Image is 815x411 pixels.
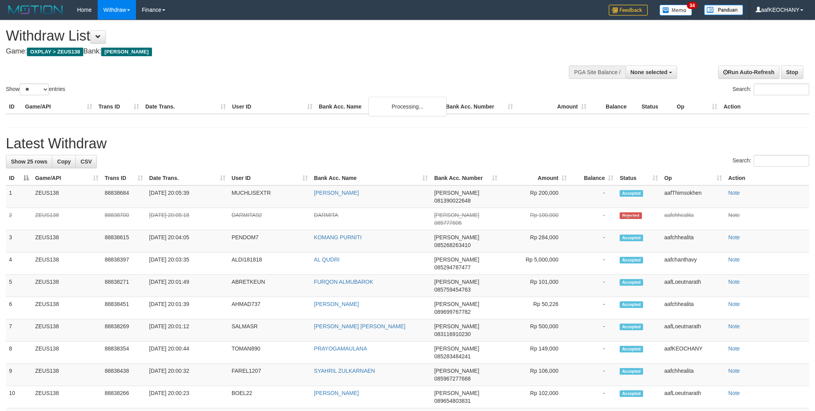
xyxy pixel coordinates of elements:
[6,319,32,342] td: 7
[32,386,102,408] td: ZEUS138
[368,97,447,116] div: Processing...
[569,66,625,79] div: PGA Site Balance /
[638,100,674,114] th: Status
[314,301,359,307] a: [PERSON_NAME]
[75,155,97,168] a: CSV
[570,386,617,408] td: -
[609,5,648,16] img: Feedback.jpg
[620,301,643,308] span: Accepted
[146,253,229,275] td: [DATE] 20:03:35
[6,386,32,408] td: 10
[146,230,229,253] td: [DATE] 20:04:05
[434,242,470,248] span: Copy 085268263410 to clipboard
[728,301,740,307] a: Note
[102,297,146,319] td: 88838451
[660,5,692,16] img: Button%20Memo.svg
[620,190,643,197] span: Accepted
[229,230,311,253] td: PENDOM7
[95,100,142,114] th: Trans ID
[32,297,102,319] td: ZEUS138
[434,190,479,196] span: [PERSON_NAME]
[102,230,146,253] td: 88838615
[617,171,661,185] th: Status: activate to sort column ascending
[32,185,102,208] td: ZEUS138
[443,100,516,114] th: Bank Acc. Number
[32,275,102,297] td: ZEUS138
[142,100,229,114] th: Date Trans.
[500,208,570,230] td: Rp 100,000
[146,185,229,208] td: [DATE] 20:05:39
[661,253,725,275] td: aafchanthavy
[434,309,470,315] span: Copy 089699767782 to clipboard
[620,212,642,219] span: Rejected
[728,345,740,352] a: Note
[781,66,803,79] a: Stop
[570,364,617,386] td: -
[102,364,146,386] td: 88838438
[728,190,740,196] a: Note
[102,185,146,208] td: 88838684
[6,155,52,168] a: Show 25 rows
[500,171,570,185] th: Amount: activate to sort column ascending
[674,100,720,114] th: Op
[229,386,311,408] td: BOEL22
[718,66,779,79] a: Run Auto-Refresh
[6,4,65,16] img: MOTION_logo.png
[146,319,229,342] td: [DATE] 20:01:12
[754,155,809,167] input: Search:
[661,297,725,319] td: aafchhealita
[620,235,643,241] span: Accepted
[720,100,809,114] th: Action
[733,84,809,95] label: Search:
[500,185,570,208] td: Rp 200,000
[620,368,643,375] span: Accepted
[661,319,725,342] td: aafLoeutnarath
[57,158,71,165] span: Copy
[311,171,431,185] th: Bank Acc. Name: activate to sort column ascending
[434,256,479,263] span: [PERSON_NAME]
[434,345,479,352] span: [PERSON_NAME]
[434,212,479,218] span: [PERSON_NAME]
[434,331,470,337] span: Copy 083116910230 to clipboard
[570,171,617,185] th: Balance: activate to sort column ascending
[32,364,102,386] td: ZEUS138
[728,256,740,263] a: Note
[620,257,643,263] span: Accepted
[570,319,617,342] td: -
[6,185,32,208] td: 1
[229,319,311,342] td: SALMASR
[102,342,146,364] td: 88838354
[661,171,725,185] th: Op: activate to sort column ascending
[102,171,146,185] th: Trans ID: activate to sort column ascending
[229,208,311,230] td: DARMITA92
[661,386,725,408] td: aafLoeutnarath
[434,264,470,270] span: Copy 085294787477 to clipboard
[733,155,809,167] label: Search:
[6,100,22,114] th: ID
[32,253,102,275] td: ZEUS138
[27,48,83,56] span: OXPLAY > ZEUS138
[434,234,479,240] span: [PERSON_NAME]
[6,28,536,44] h1: Withdraw List
[661,342,725,364] td: aafKEOCHANY
[52,155,76,168] a: Copy
[434,279,479,285] span: [PERSON_NAME]
[6,364,32,386] td: 9
[102,275,146,297] td: 88838271
[434,220,461,226] span: Copy 085777806 to clipboard
[570,297,617,319] td: -
[146,386,229,408] td: [DATE] 20:00:23
[314,390,359,396] a: [PERSON_NAME]
[229,297,311,319] td: AHMAD737
[146,342,229,364] td: [DATE] 20:00:44
[32,171,102,185] th: Game/API: activate to sort column ascending
[725,171,809,185] th: Action
[6,275,32,297] td: 5
[661,230,725,253] td: aafchhealita
[314,368,375,374] a: SYAHRIL ZULKARNAEN
[314,323,406,329] a: [PERSON_NAME] [PERSON_NAME]
[500,297,570,319] td: Rp 50,226
[229,275,311,297] td: ABRETKEUN
[570,342,617,364] td: -
[728,212,740,218] a: Note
